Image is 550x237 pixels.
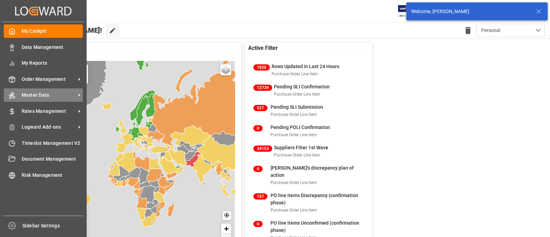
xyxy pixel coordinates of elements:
[476,24,545,37] button: open menu
[221,224,231,234] a: Zoom in
[253,221,263,227] span: 0
[253,124,364,138] a: 0Pending POLI ConfirmationPurchase Order Line Item
[271,165,354,178] span: [PERSON_NAME]'s discrepancy plan of action
[4,136,83,150] a: Timeslot Management V2
[253,64,270,71] span: 1820
[22,28,83,35] span: My Cockpit
[253,146,272,152] span: 34153
[4,56,83,70] a: My Reports
[22,222,84,229] span: Sidebar Settings
[253,125,263,131] span: 0
[271,125,330,130] span: Pending POLI Confirmation
[271,193,358,205] span: PO line items Discrepancy (confirmation phase)
[224,224,229,233] span: +
[253,166,263,172] span: 0
[253,144,364,159] a: 34153Suppliers Filter 1st WavePurchase Order Line Item
[253,63,364,77] a: 1820Rows Updated in Last 24 HoursPurchase Order Line Item
[22,155,83,163] span: Document Management
[253,83,364,98] a: 12739Pending SLI ConfirmationPurchase Order Line Item
[274,145,328,150] span: Suppliers Filter 1st Wave
[481,27,500,34] span: Personal
[22,44,83,51] span: Data Management
[274,92,320,97] span: Purchase Order Line Item
[411,8,529,15] div: Welcome, [PERSON_NAME]
[22,172,83,179] span: Risk Management
[253,193,267,200] span: 157
[22,91,76,99] span: Master Data
[271,104,323,110] span: Pending SLI Submission
[220,64,231,75] a: Layers
[22,76,76,83] span: Order Management
[274,153,320,158] span: Purchase Order Line Item
[253,164,364,186] a: 0[PERSON_NAME]'s discrepancy plan of actionPurchase Order Line Item
[272,72,318,76] span: Purchase Order Line Item
[271,208,317,213] span: Purchase Order Line Item
[253,105,267,111] span: 527
[253,192,364,214] a: 157PO line items Discrepancy (confirmation phase)Purchase Order Line Item
[271,132,317,137] span: Purchase Order Line Item
[22,60,83,67] span: My Reports
[248,44,278,52] span: Active Filter
[4,152,83,166] a: Document Management
[253,85,272,91] span: 12739
[22,108,76,115] span: Rates Management
[4,24,83,38] a: My Cockpit
[274,84,330,89] span: Pending SLI Confirmation
[22,123,76,131] span: Logward Add-ons
[272,64,339,69] span: Rows Updated in Last 24 Hours
[4,168,83,182] a: Risk Management
[271,112,317,117] span: Purchase Order Line Item
[398,5,422,17] img: Exertis%20JAM%20-%20Email%20Logo.jpg_1722504956.jpg
[4,40,83,54] a: Data Management
[253,104,364,118] a: 527Pending SLI SubmissionPurchase Order Line Item
[271,220,359,233] span: PO line items Unconfirmed (confirmation phase)
[22,140,83,147] span: Timeslot Management V2
[271,180,317,185] span: Purchase Order Line Item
